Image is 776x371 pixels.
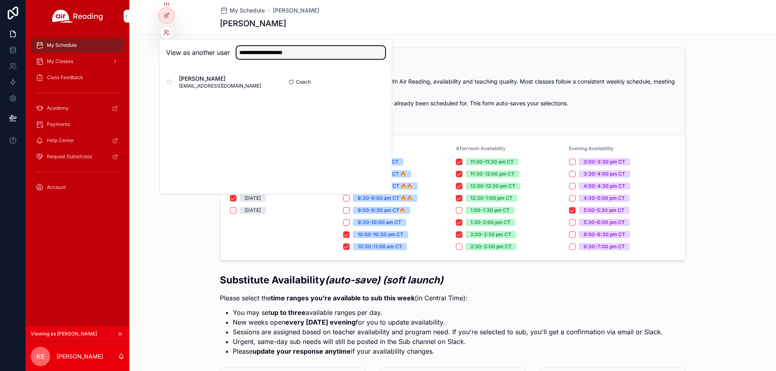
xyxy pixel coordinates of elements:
[245,207,261,214] div: [DATE]
[358,219,401,226] div: 9:30-10:00 am CT
[584,170,625,178] div: 3:30-4:00 pm CT
[584,195,625,202] div: 4:30-5:00 pm CT
[470,170,515,178] div: 11:30-12:00 pm CT
[31,117,124,132] a: Payments
[31,331,97,337] span: Viewing as [PERSON_NAME]
[47,184,66,191] span: Account
[569,145,614,151] span: Evening Availability
[179,83,261,89] span: [EMAIL_ADDRESS][DOMAIN_NAME]
[470,243,512,250] div: 2:30-3:00 pm CT
[584,231,625,238] div: 6:00-6:30 pm CT
[456,145,506,151] span: Afternoon Availability
[230,6,265,15] span: My Schedule
[358,231,403,238] div: 10:00-10:30 am CT
[233,317,663,327] li: New weeks open for you to update availability.
[31,149,124,164] a: Request Substitutes
[47,137,74,144] span: Help Center
[230,77,675,94] p: Teachers are booked based on their attendance, longevity with Air Reading, availability and teach...
[358,243,402,250] div: 10:30-11:00 am CT
[233,308,663,317] li: You may set available ranges per day.
[31,180,124,195] a: Account
[26,32,129,205] div: scrollable content
[470,195,512,202] div: 12:30-1:00 pm CT
[584,182,625,190] div: 4:00-4:30 pm CT
[31,54,124,69] a: My Classes
[358,207,405,214] div: 9:00-9:30 am CT🔥
[47,42,77,48] span: My Schedule
[270,308,306,317] strong: up to three
[220,6,265,15] a: My Schedule
[470,182,515,190] div: 12:00-12:30 pm CT
[31,101,124,115] a: Academy
[220,273,663,287] h2: Substitute Availability
[179,75,261,83] span: [PERSON_NAME]
[233,327,663,337] li: Sessions are assigned based on teacher availability and program need. If you're selected to sub, ...
[296,79,311,85] span: Coach
[245,195,261,202] div: [DATE]
[220,293,663,303] p: Please select the (in Central Time):
[52,10,103,23] img: App logo
[470,207,510,214] div: 1:00-1:30 pm CT
[253,347,351,355] strong: update your response anytime
[325,274,443,286] em: (auto-save) (soft launch)
[470,158,514,166] div: 11:00-11:30 am CT
[230,112,675,121] p: 🔥 =
[36,352,45,361] span: KE
[233,346,663,356] li: Please if your availability changes.
[470,219,510,226] div: 1:30-2:00 pm CT
[47,153,92,160] span: Request Substitutes
[47,58,73,65] span: My Classes
[57,352,103,361] p: [PERSON_NAME]
[233,337,663,346] li: Urgent, same-day sub needs will still be posted in the Sub channel on Slack.
[584,158,625,166] div: 3:00-3:30 pm CT
[230,99,675,107] p: Updating your availability will not affect any classes you have already been scheduled for. This ...
[230,57,675,71] h2: Teaching Availability
[166,48,230,57] h2: View as another user
[470,231,511,238] div: 2:00-2:30 pm CT
[47,74,83,81] span: Class Feedback
[273,6,319,15] a: [PERSON_NAME]
[285,318,356,326] strong: every [DATE] evening
[31,133,124,148] a: Help Center
[584,243,625,250] div: 6:30-7:00 pm CT
[358,195,413,202] div: 8:30-9:00 am CT 🔥🔥
[584,207,624,214] div: 5:00-5:30 pm CT
[47,105,69,111] span: Academy
[31,38,124,52] a: My Schedule
[31,70,124,85] a: Class Feedback
[271,294,415,302] strong: time ranges you're available to sub this week
[47,121,70,128] span: Payments
[220,18,286,29] h1: [PERSON_NAME]
[584,219,625,226] div: 5:30-6:00 pm CT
